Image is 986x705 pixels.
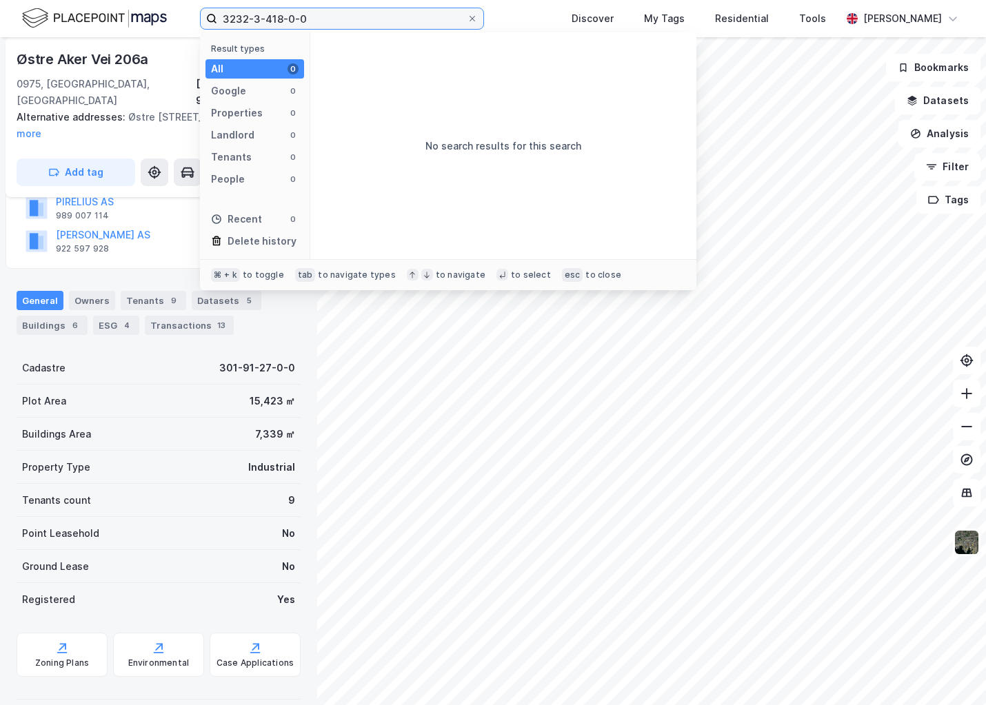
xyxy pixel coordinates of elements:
div: 0 [288,130,299,141]
div: Owners [69,291,115,310]
div: People [211,171,245,187]
div: Datasets [192,291,261,310]
div: 0 [288,108,299,119]
div: 6 [68,318,82,332]
div: No [282,525,295,542]
div: 0 [288,174,299,185]
div: Point Leasehold [22,525,99,542]
div: Yes [277,591,295,608]
div: Result types [211,43,304,54]
div: General [17,291,63,310]
div: Buildings Area [22,426,91,442]
div: All [211,61,223,77]
div: [PERSON_NAME] [863,10,942,27]
div: 989 007 114 [56,210,109,221]
div: 15,423 ㎡ [250,393,295,409]
div: Tenants [211,149,252,165]
input: Search by address, cadastre, landlords, tenants or people [217,8,467,29]
div: 0975, [GEOGRAPHIC_DATA], [GEOGRAPHIC_DATA] [17,76,196,109]
div: Discover [572,10,614,27]
div: Landlord [211,127,254,143]
button: Bookmarks [886,54,980,81]
div: Properties [211,105,263,121]
div: 5 [242,294,256,307]
div: ⌘ + k [211,268,240,282]
div: Tenants count [22,492,91,509]
div: 301-91-27-0-0 [219,360,295,376]
div: 13 [214,318,228,332]
div: Zoning Plans [35,657,89,668]
div: Residential [715,10,769,27]
div: to close [585,269,621,280]
div: Recent [211,211,262,227]
div: 7,339 ㎡ [255,426,295,442]
div: Buildings [17,316,88,335]
iframe: Chat Widget [917,639,986,705]
button: Add tag [17,159,135,186]
div: Plot Area [22,393,66,409]
div: No search results for this search [425,138,581,154]
button: Analysis [898,120,980,147]
div: 922 597 928 [56,243,109,254]
div: 9 [167,294,181,307]
div: Østre Aker Vei 206a [17,48,151,70]
div: Case Applications [217,657,294,668]
div: Transactions [145,316,234,335]
div: ESG [93,316,139,335]
div: 9 [288,492,295,509]
div: Delete history [228,233,296,249]
div: 0 [288,152,299,163]
div: to navigate [436,269,485,280]
div: to toggle [243,269,284,280]
div: 0 [288,85,299,96]
div: to navigate types [318,269,395,280]
div: tab [295,268,316,282]
img: 9k= [954,529,980,555]
div: Environmental [128,657,190,668]
div: Property Type [22,459,90,476]
div: 0 [288,63,299,74]
div: Industrial [248,459,295,476]
div: esc [562,268,583,282]
button: Tags [916,186,980,214]
div: No [282,558,295,575]
div: Tools [799,10,826,27]
div: My Tags [644,10,685,27]
div: Tenants [121,291,186,310]
img: logo.f888ab2527a4732fd821a326f86c7f29.svg [22,6,167,30]
span: Alternative addresses: [17,111,128,123]
div: Østre [STREET_ADDRESS] [17,109,290,142]
div: 0 [288,214,299,225]
button: Filter [914,153,980,181]
div: [GEOGRAPHIC_DATA], 91/27 [196,76,301,109]
div: Registered [22,591,75,608]
div: Cadastre [22,360,66,376]
button: Datasets [895,87,980,114]
div: Google [211,83,246,99]
div: to select [511,269,551,280]
div: Ground Lease [22,558,89,575]
div: 4 [120,318,134,332]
